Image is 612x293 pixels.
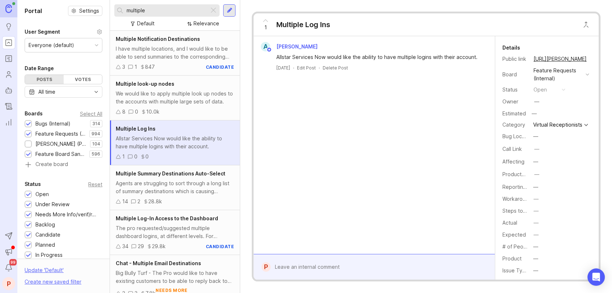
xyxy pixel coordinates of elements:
a: Users [2,68,15,81]
div: Needs More Info/verif/repro [35,211,99,218]
span: Multiple look-up nodes [116,81,174,87]
div: Category [502,121,528,129]
div: All time [38,88,55,96]
p: 104 [92,141,100,147]
button: Send to Autopilot [2,229,15,242]
div: Update ' Default ' [25,266,64,278]
div: Date Range [25,64,54,73]
div: Everyone (default) [29,41,74,49]
a: Reporting [2,116,15,129]
span: Multiple Summary Destinations Auto-Select [116,170,225,177]
div: — [534,195,539,203]
div: — [534,145,539,153]
label: # of People Affected [502,243,554,250]
label: Reporting Team [502,184,541,190]
a: Multiple look-up nodesWe would like to apply multiple look up nodes to the accounts with multiple... [110,76,240,120]
a: Ideas [2,20,15,33]
div: We would like to apply multiple look up nodes to the accounts with multiple large sets of data. [116,90,234,106]
div: 28.8k [148,198,162,205]
a: Autopilot [2,84,15,97]
div: Reset [88,182,102,186]
span: Multiple Log Ins [116,126,156,132]
label: Steps to Reproduce [502,208,552,214]
input: Search... [127,7,206,14]
div: — [534,170,539,178]
span: Multiple Notification Destinations [116,36,200,42]
button: Notifications [2,261,15,274]
a: Portal [2,36,15,49]
label: Issue Type [502,267,529,273]
div: Under Review [35,200,69,208]
div: · [293,65,294,71]
span: [PERSON_NAME] [276,43,318,50]
label: Affecting [502,158,524,165]
div: Bugs (Internal) [35,120,71,128]
div: The pro requested/suggested multiple dashboard logins, at different levels. For example, the "own... [116,224,234,240]
div: Feature Requests (Internal) [534,67,583,82]
div: Details [502,43,520,52]
div: 847 [145,63,155,71]
label: Bug Location [502,133,534,139]
a: Multiple Log InsAllstar Services Now would like the ability to have multiple logins with their ac... [110,120,240,165]
div: 1 [135,63,137,71]
div: — [533,255,538,263]
label: Actual [502,220,517,226]
label: ProductboardID [502,171,541,177]
button: Close button [579,17,593,32]
div: candidate [206,64,234,70]
div: Allstar Services Now would like the ability to have multiple logins with their account. [276,53,480,61]
div: — [533,243,538,251]
button: Steps to Reproduce [531,206,541,216]
div: — [534,207,539,215]
div: Select All [80,112,102,116]
div: — [533,132,538,140]
div: User Segment [25,27,60,36]
div: 0 [135,108,138,116]
div: A [261,42,270,51]
div: Big Bully Turf - The Pro would like to have existing customers to be able to reply back to [EMAIL... [116,269,234,285]
div: — [534,98,539,106]
a: [DATE] [276,65,290,71]
div: — [533,267,538,275]
div: open [534,86,547,94]
div: · [319,65,320,71]
time: [DATE] [276,65,290,71]
button: Call Link [532,144,541,154]
div: — [534,219,539,227]
div: 1 [122,153,125,161]
div: Default [137,20,154,27]
div: Status [502,86,528,94]
div: Feature Requests (Internal) [35,130,86,138]
div: 29.8k [152,242,166,250]
div: Boards [25,109,43,118]
a: Multiple Summary Destinations Auto-SelectAgents are struggling to sort through a long list of sum... [110,165,240,210]
h1: Portal [25,7,42,15]
div: 0 [134,153,137,161]
label: Call Link [502,146,522,152]
button: Settings [68,6,102,16]
div: 3 [122,63,125,71]
div: 2 [137,198,140,205]
div: Status [25,180,41,188]
div: Relevance [194,20,219,27]
button: P [2,277,15,290]
div: Create new saved filter [25,278,81,286]
div: Open Intercom Messenger [587,268,605,286]
div: — [533,279,538,286]
p: 314 [92,121,100,127]
div: candidate [206,243,234,250]
div: — [533,158,538,166]
div: — [530,109,539,118]
div: — [534,231,539,239]
div: Votes [64,75,102,84]
img: Canny Home [5,4,12,13]
div: 29 [138,242,144,250]
svg: toggle icon [90,89,102,95]
button: Actual [531,218,541,228]
div: 14 [122,198,128,205]
span: Chat - Multiple Email Destinations [116,260,201,266]
a: Multiple Notification DestinationsI have multiple locations, and I would like to be able to send ... [110,31,240,76]
p: 994 [92,131,100,137]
